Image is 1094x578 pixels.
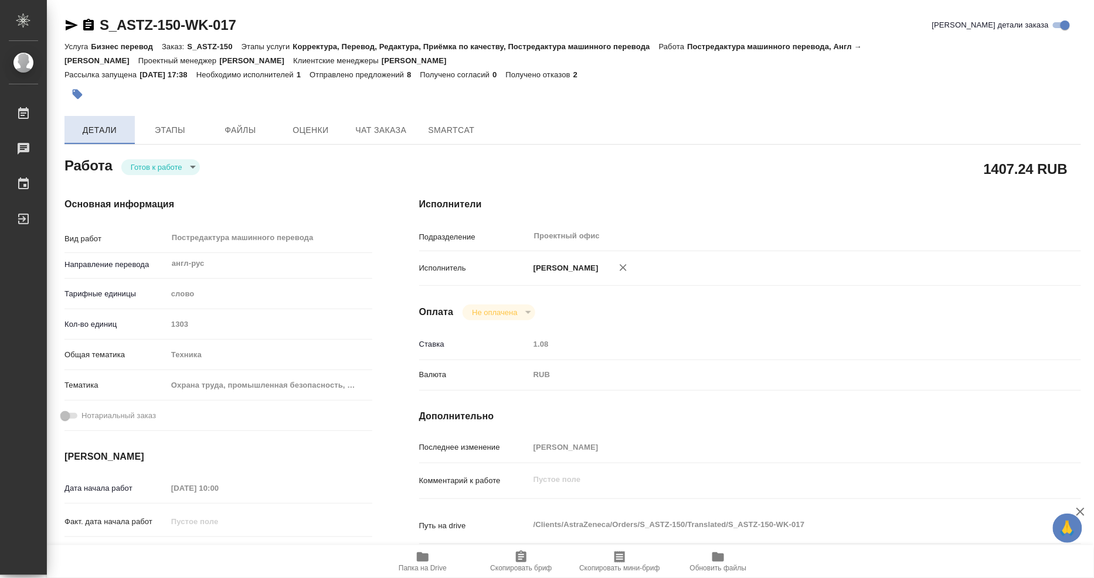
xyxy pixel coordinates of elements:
p: [DATE] 17:38 [140,70,196,79]
span: 🙏 [1058,516,1078,541]
p: Услуга [64,42,91,51]
input: Пустое поле [529,439,1026,456]
span: Детали [72,123,128,138]
p: [PERSON_NAME] [219,56,293,65]
p: Необходимо исполнителей [196,70,297,79]
p: Этапы услуги [242,42,293,51]
div: RUB [529,365,1026,385]
p: 2 [573,70,586,79]
p: [PERSON_NAME] [382,56,456,65]
span: [PERSON_NAME] детали заказа [932,19,1049,31]
p: Проектный менеджер [138,56,219,65]
span: Обновить файлы [690,564,747,572]
p: Направление перевода [64,259,167,271]
span: Скопировать бриф [490,564,552,572]
p: Исполнитель [419,262,529,274]
textarea: /Clients/AstraZeneca/Orders/S_ASTZ-150/Translated/S_ASTZ-150-WK-017 [529,515,1026,535]
p: 0 [492,70,505,79]
p: Рассылка запущена [64,70,140,79]
span: Скопировать мини-бриф [579,564,660,572]
div: слово [167,284,372,304]
div: Готов к работе [463,305,535,320]
p: Комментарий к работе [419,475,529,487]
p: Последнее изменение [419,442,529,453]
p: Корректура, Перевод, Редактура, Приёмка по качеству, Постредактура машинного перевода [293,42,659,51]
span: Файлы [212,123,269,138]
button: Папка на Drive [373,545,472,578]
button: Скопировать мини-бриф [570,545,669,578]
p: Тарифные единицы [64,288,167,300]
h2: Работа [64,154,113,175]
button: Добавить тэг [64,81,90,107]
p: Получено согласий [420,70,493,79]
span: Папка на Drive [399,564,447,572]
p: S_ASTZ-150 [187,42,241,51]
input: Пустое поле [167,513,270,530]
p: Подразделение [419,231,529,243]
button: Удалить исполнителя [610,255,636,281]
button: Скопировать бриф [472,545,570,578]
button: Не оплачена [468,307,521,317]
p: 1 [297,70,310,79]
p: Тематика [64,379,167,391]
h4: Оплата [419,305,454,319]
h4: Основная информация [64,197,372,211]
h4: Исполнители [419,197,1081,211]
span: Этапы [142,123,198,138]
p: Клиентские менеджеры [293,56,382,65]
div: Готов к работе [121,159,200,175]
p: Заказ: [162,42,187,51]
span: Оценки [283,123,339,138]
span: Чат заказа [353,123,409,138]
div: Охрана труда, промышленная безопасность, экология и стандартизация [167,375,372,395]
p: Дата начала работ [64,483,167,494]
h2: 1407.24 RUB [984,159,1068,179]
input: Пустое поле [167,543,270,560]
a: S_ASTZ-150-WK-017 [100,17,236,33]
p: Кол-во единиц [64,319,167,330]
p: Валюта [419,369,529,381]
button: Скопировать ссылку [81,18,96,32]
span: SmartCat [423,123,480,138]
div: Техника [167,345,372,365]
input: Пустое поле [167,316,372,333]
button: Готов к работе [127,162,186,172]
p: Ставка [419,338,529,350]
p: Факт. дата начала работ [64,516,167,528]
span: Нотариальный заказ [81,410,156,422]
p: Отправлено предложений [310,70,407,79]
p: Вид работ [64,233,167,245]
p: Работа [659,42,688,51]
button: Обновить файлы [669,545,767,578]
h4: [PERSON_NAME] [64,450,372,464]
p: Получено отказов [506,70,573,79]
p: [PERSON_NAME] [529,262,599,274]
p: 8 [407,70,420,79]
p: Бизнес перевод [91,42,162,51]
p: Путь на drive [419,520,529,532]
input: Пустое поле [167,480,270,497]
input: Пустое поле [529,336,1026,353]
p: Общая тематика [64,349,167,361]
h4: Дополнительно [419,409,1081,423]
button: 🙏 [1053,514,1082,543]
button: Скопировать ссылку для ЯМессенджера [64,18,79,32]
